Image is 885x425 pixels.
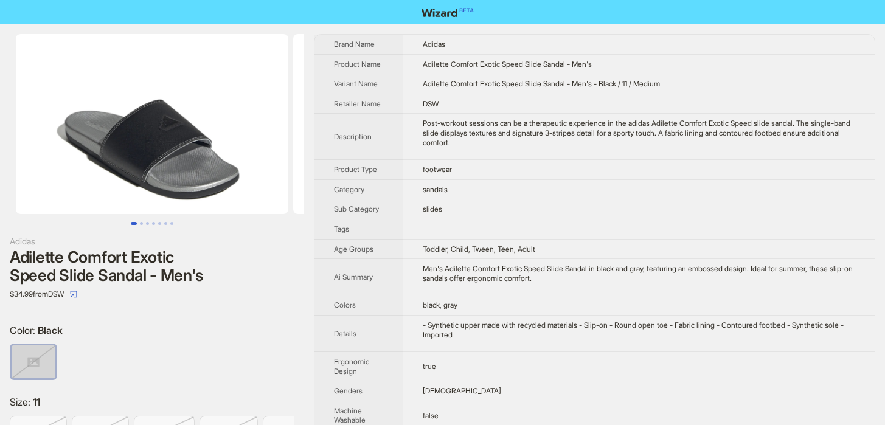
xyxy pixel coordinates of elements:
div: Men's Adilette Comfort Exotic Speed Slide Sandal in black and gray, featuring an embossed design.... [423,264,855,283]
span: DSW [423,99,439,108]
span: false [423,411,439,420]
span: Genders [334,386,363,395]
span: Adilette Comfort Exotic Speed Slide Sandal - Men's - Black / 11 / Medium [423,79,660,88]
div: Adidas [10,235,294,248]
span: Adilette Comfort Exotic Speed Slide Sandal - Men's [423,60,592,69]
span: Ergonomic Design [334,357,369,376]
span: 11 [33,396,40,408]
div: Adilette Comfort Exotic Speed Slide Sandal - Men's [10,248,294,285]
span: Color : [10,324,38,336]
span: Adidas [423,40,445,49]
span: Product Name [334,60,381,69]
span: Details [334,329,356,338]
button: Go to slide 2 [140,222,143,225]
span: Category [334,185,364,194]
img: Adilette Comfort Exotic Speed Slide Sandal - Men's Adilette Comfort Exotic Speed Slide Sandal - M... [293,34,566,214]
span: footwear [423,165,452,174]
span: Variant Name [334,79,378,88]
span: select [70,291,77,298]
div: Post-workout sessions can be a therapeutic experience in the adidas Adilette Comfort Exotic Speed... [423,119,855,147]
span: Toddler, Child, Tween, Teen, Adult [423,244,535,254]
span: Machine Washable [334,406,366,425]
button: Go to slide 7 [170,222,173,225]
img: Black [12,345,55,378]
span: Size : [10,396,33,408]
span: Description [334,132,372,141]
span: Product Type [334,165,377,174]
img: Adilette Comfort Exotic Speed Slide Sandal - Men's Adilette Comfort Exotic Speed Slide Sandal - M... [16,34,288,214]
label: unavailable [12,344,55,377]
button: Go to slide 3 [146,222,149,225]
span: Colors [334,300,356,309]
span: black, gray [423,300,457,309]
span: Tags [334,224,349,233]
span: slides [423,204,442,213]
span: Age Groups [334,244,373,254]
div: - Synthetic upper made with recycled materials - Slip-on - Round open toe - Fabric lining - Conto... [423,320,855,339]
span: Ai Summary [334,272,373,282]
span: Retailer Name [334,99,381,108]
span: Black [38,324,63,336]
span: Brand Name [334,40,375,49]
span: sandals [423,185,448,194]
button: Go to slide 6 [164,222,167,225]
span: true [423,362,436,371]
span: Sub Category [334,204,379,213]
div: $34.99 from DSW [10,285,294,304]
button: Go to slide 4 [152,222,155,225]
button: Go to slide 1 [131,222,137,225]
span: [DEMOGRAPHIC_DATA] [423,386,501,395]
button: Go to slide 5 [158,222,161,225]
